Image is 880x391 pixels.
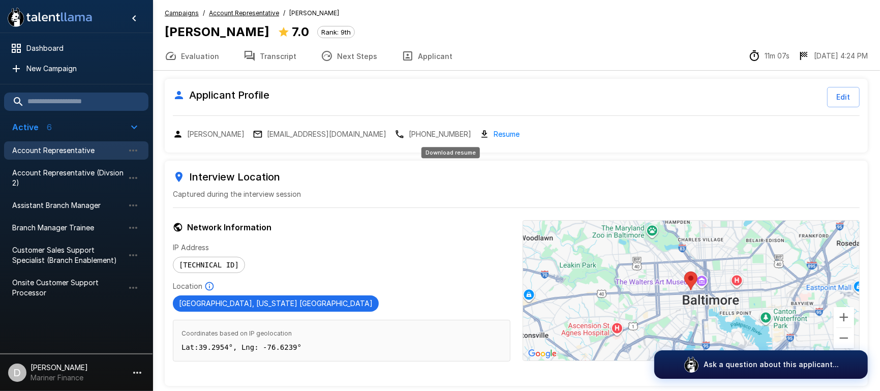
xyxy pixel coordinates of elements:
div: Copy phone number [395,129,471,139]
p: IP Address [173,243,510,253]
p: [EMAIL_ADDRESS][DOMAIN_NAME] [267,129,386,139]
svg: Based on IP Address and not guaranteed to be accurate [204,281,215,291]
span: [PERSON_NAME] [289,8,339,18]
span: [GEOGRAPHIC_DATA], [US_STATE] [GEOGRAPHIC_DATA] [173,299,379,308]
p: Location [173,281,202,291]
h6: Interview Location [173,169,860,185]
span: Coordinates based on IP geolocation [181,328,502,339]
p: [DATE] 4:24 PM [814,51,868,61]
div: The date and time when the interview was completed [798,50,868,62]
button: Evaluation [153,42,231,70]
b: 7.0 [292,24,309,39]
img: Google [526,347,559,360]
p: Lat: 39.2954 °, Lng: -76.6239 ° [181,342,502,352]
a: Open this area in Google Maps (opens a new window) [526,347,559,360]
button: Next Steps [309,42,389,70]
button: Transcript [231,42,309,70]
button: Edit [827,87,860,107]
div: The time between starting and completing the interview [748,50,790,62]
u: Campaigns [165,9,199,17]
h6: Applicant Profile [173,87,269,103]
span: / [283,8,285,18]
span: [TECHNICAL_ID] [173,261,245,269]
div: Copy email address [253,129,386,139]
button: Applicant [389,42,465,70]
p: [PHONE_NUMBER] [409,129,471,139]
p: 11m 07s [765,51,790,61]
img: logo_glasses@2x.png [683,356,700,373]
u: Account Representative [209,9,279,17]
div: Download resume [421,147,480,158]
button: Zoom in [834,307,854,327]
b: [PERSON_NAME] [165,24,269,39]
div: Download resume [479,128,520,140]
button: Zoom out [834,328,854,348]
p: Captured during the interview session [173,189,860,199]
p: [PERSON_NAME] [187,129,245,139]
span: / [203,8,205,18]
a: Resume [494,128,520,140]
button: Ask a question about this applicant... [654,350,868,379]
span: Rank: 9th [318,28,354,36]
p: Ask a question about this applicant... [704,359,839,370]
h6: Network Information [173,220,510,234]
div: Copy name [173,129,245,139]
